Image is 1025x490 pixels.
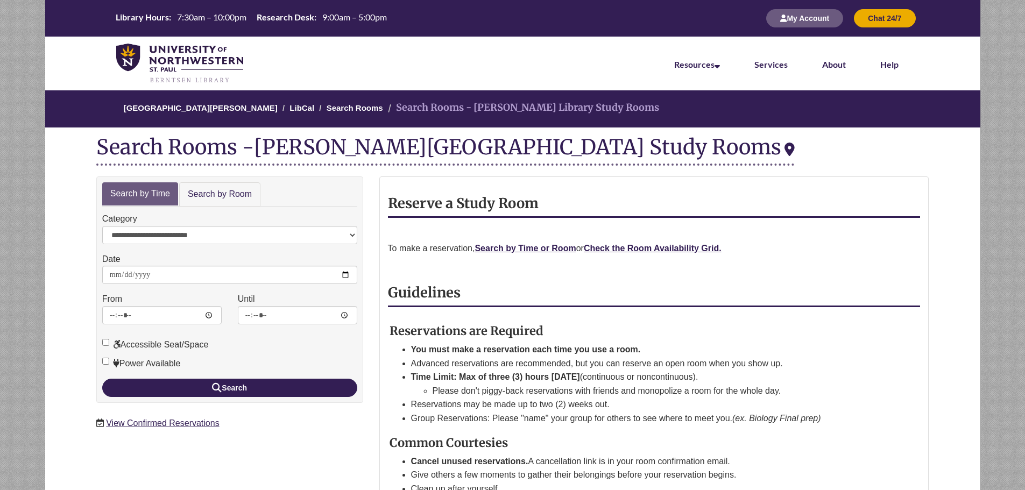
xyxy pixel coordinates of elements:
[102,182,178,205] a: Search by Time
[388,284,461,301] strong: Guidelines
[674,59,720,69] a: Resources
[111,11,391,25] a: Hours Today
[732,414,821,423] em: (ex. Biology Final prep)
[238,292,255,306] label: Until
[106,418,219,428] a: View Confirmed Reservations
[177,12,246,22] span: 7:30am – 10:00pm
[475,244,576,253] a: Search by Time or Room
[96,136,795,166] div: Search Rooms -
[102,357,181,371] label: Power Available
[252,11,318,23] th: Research Desk:
[102,358,109,365] input: Power Available
[411,370,895,397] li: (continuous or noncontinuous).
[411,397,895,411] li: Reservations may be made up to two (2) weeks out.
[880,59,899,69] a: Help
[411,411,895,425] li: Group Reservations: Please "name" your group for others to see where to meet you.
[102,338,209,352] label: Accessible Seat/Space
[411,345,641,354] strong: You must make a reservation each time you use a room.
[388,242,921,255] p: To make a reservation, or
[411,455,895,468] li: A cancellation link is in your room confirmation email.
[766,9,843,27] button: My Account
[102,379,357,397] button: Search
[411,372,580,381] strong: Time Limit: Max of three (3) hours [DATE]
[116,44,244,84] img: UNWSP Library Logo
[754,59,788,69] a: Services
[111,11,391,24] table: Hours Today
[179,182,260,207] a: Search by Room
[411,468,895,482] li: Give others a few moments to gather their belongings before your reservation begins.
[822,59,846,69] a: About
[102,292,122,306] label: From
[102,252,121,266] label: Date
[327,103,383,112] a: Search Rooms
[102,212,137,226] label: Category
[102,339,109,346] input: Accessible Seat/Space
[385,100,659,116] li: Search Rooms - [PERSON_NAME] Library Study Rooms
[111,11,173,23] th: Library Hours:
[124,103,278,112] a: [GEOGRAPHIC_DATA][PERSON_NAME]
[289,103,314,112] a: LibCal
[433,384,895,398] li: Please don't piggy-back reservations with friends and monopolize a room for the whole day.
[411,457,528,466] strong: Cancel unused reservations.
[390,435,508,450] strong: Common Courtesies
[254,134,795,160] div: [PERSON_NAME][GEOGRAPHIC_DATA] Study Rooms
[411,357,895,371] li: Advanced reservations are recommended, but you can reserve an open room when you show up.
[766,13,843,23] a: My Account
[21,90,1004,127] nav: Breadcrumb
[322,12,387,22] span: 9:00am – 5:00pm
[854,13,915,23] a: Chat 24/7
[854,9,915,27] button: Chat 24/7
[584,244,722,253] a: Check the Room Availability Grid.
[388,195,539,212] strong: Reserve a Study Room
[390,323,543,338] strong: Reservations are Required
